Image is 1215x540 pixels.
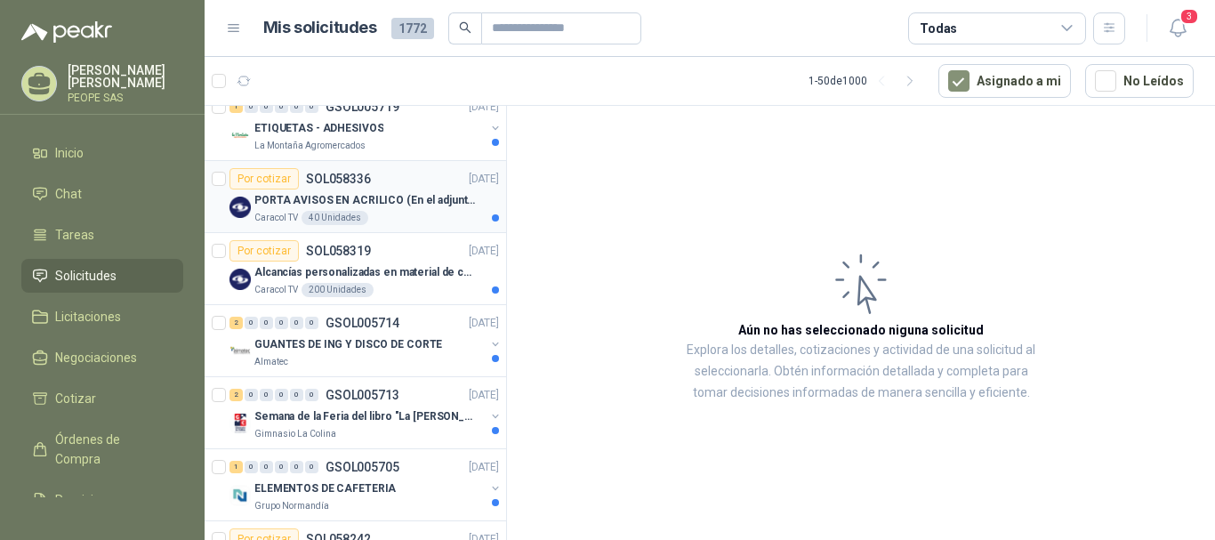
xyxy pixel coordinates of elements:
a: Inicio [21,136,183,170]
p: Caracol TV [254,211,298,225]
p: Alcancías personalizadas en material de cerámica (VER ADJUNTO) [254,264,476,281]
button: No Leídos [1085,64,1194,98]
p: [DATE] [469,459,499,476]
a: Por cotizarSOL058319[DATE] Company LogoAlcancías personalizadas en material de cerámica (VER ADJU... [205,233,506,305]
p: GSOL005714 [326,317,399,329]
img: Company Logo [229,485,251,506]
div: 0 [260,317,273,329]
div: 1 - 50 de 1000 [809,67,924,95]
p: Caracol TV [254,283,298,297]
a: 1 0 0 0 0 0 GSOL005705[DATE] Company LogoELEMENTOS DE CAFETERIAGrupo Normandía [229,456,503,513]
span: 1772 [391,18,434,39]
p: SOL058319 [306,245,371,257]
p: PEOPE SAS [68,93,183,103]
div: 0 [305,317,318,329]
p: GSOL005719 [326,101,399,113]
h1: Mis solicitudes [263,15,377,41]
div: 0 [275,389,288,401]
a: Remisiones [21,483,183,517]
div: 40 Unidades [302,211,368,225]
a: Cotizar [21,382,183,415]
div: 0 [290,101,303,113]
div: 1 [229,461,243,473]
div: 0 [245,101,258,113]
p: SOL058336 [306,173,371,185]
div: 0 [245,461,258,473]
img: Logo peakr [21,21,112,43]
p: [DATE] [469,171,499,188]
div: 0 [305,389,318,401]
img: Company Logo [229,269,251,290]
img: Company Logo [229,341,251,362]
span: Licitaciones [55,307,121,326]
div: 0 [305,461,318,473]
p: Almatec [254,355,288,369]
div: 0 [305,101,318,113]
a: 2 0 0 0 0 0 GSOL005713[DATE] Company LogoSemana de la Feria del libro "La [PERSON_NAME]"Gimnasio ... [229,384,503,441]
div: 0 [260,101,273,113]
div: 0 [245,317,258,329]
span: Cotizar [55,389,96,408]
div: 2 [229,389,243,401]
p: Gimnasio La Colina [254,427,336,441]
p: Explora los detalles, cotizaciones y actividad de una solicitud al seleccionarla. Obtén informaci... [685,340,1037,404]
div: 0 [290,461,303,473]
div: Por cotizar [229,168,299,189]
div: 0 [260,461,273,473]
p: La Montaña Agromercados [254,139,366,153]
p: [DATE] [469,315,499,332]
p: PORTA AVISOS EN ACRILICO (En el adjunto mas informacion) [254,192,476,209]
button: 3 [1162,12,1194,44]
p: ELEMENTOS DE CAFETERIA [254,480,396,497]
span: Chat [55,184,82,204]
a: Solicitudes [21,259,183,293]
span: search [459,21,471,34]
span: 3 [1179,8,1199,25]
span: Tareas [55,225,94,245]
div: Todas [920,19,957,38]
p: ETIQUETAS - ADHESIVOS [254,120,383,137]
p: [DATE] [469,387,499,404]
p: Semana de la Feria del libro "La [PERSON_NAME]" [254,408,476,425]
div: 0 [260,389,273,401]
p: GUANTES DE ING Y DISCO DE CORTE [254,336,442,353]
div: 0 [275,461,288,473]
button: Asignado a mi [938,64,1071,98]
div: 200 Unidades [302,283,374,297]
span: Solicitudes [55,266,117,286]
p: GSOL005713 [326,389,399,401]
img: Company Logo [229,197,251,218]
div: 2 [229,317,243,329]
p: [DATE] [469,243,499,260]
a: Chat [21,177,183,211]
a: Tareas [21,218,183,252]
p: [PERSON_NAME] [PERSON_NAME] [68,64,183,89]
div: 0 [290,389,303,401]
a: Negociaciones [21,341,183,375]
span: Órdenes de Compra [55,430,166,469]
a: 1 0 0 0 0 0 GSOL005719[DATE] Company LogoETIQUETAS - ADHESIVOSLa Montaña Agromercados [229,96,503,153]
div: 1 [229,101,243,113]
a: 2 0 0 0 0 0 GSOL005714[DATE] Company LogoGUANTES DE ING Y DISCO DE CORTEAlmatec [229,312,503,369]
a: Licitaciones [21,300,183,334]
span: Negociaciones [55,348,137,367]
img: Company Logo [229,413,251,434]
p: [DATE] [469,99,499,116]
img: Company Logo [229,125,251,146]
div: Por cotizar [229,240,299,262]
h3: Aún no has seleccionado niguna solicitud [738,320,984,340]
div: 0 [245,389,258,401]
p: GSOL005705 [326,461,399,473]
span: Remisiones [55,490,121,510]
p: Grupo Normandía [254,499,329,513]
a: Órdenes de Compra [21,423,183,476]
span: Inicio [55,143,84,163]
a: Por cotizarSOL058336[DATE] Company LogoPORTA AVISOS EN ACRILICO (En el adjunto mas informacion)Ca... [205,161,506,233]
div: 0 [275,101,288,113]
div: 0 [275,317,288,329]
div: 0 [290,317,303,329]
